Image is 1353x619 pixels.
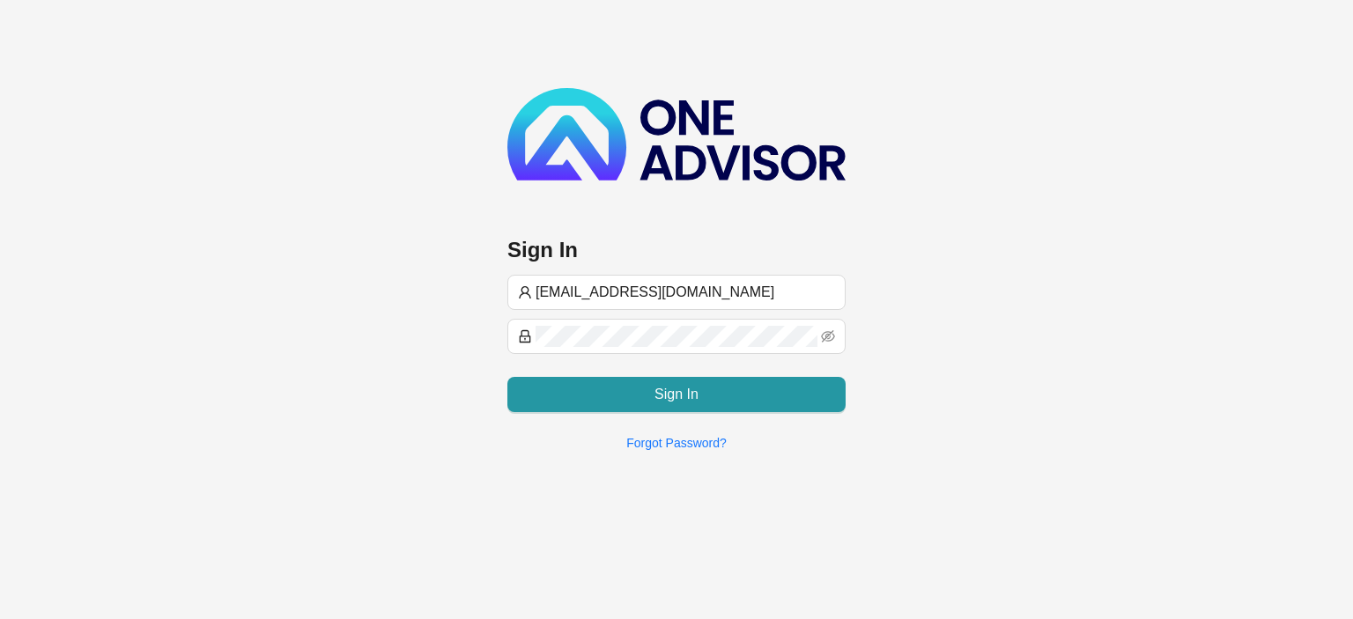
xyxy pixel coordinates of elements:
span: Sign In [654,384,699,405]
h3: Sign In [507,236,846,264]
button: Sign In [507,377,846,412]
img: b89e593ecd872904241dc73b71df2e41-logo-dark.svg [507,88,846,181]
span: user [518,285,532,299]
input: Username [536,282,835,303]
span: eye-invisible [821,329,835,343]
a: Forgot Password? [626,436,727,450]
span: lock [518,329,532,343]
